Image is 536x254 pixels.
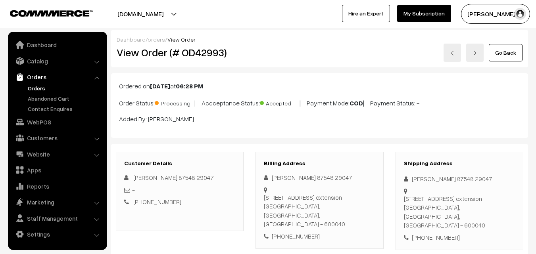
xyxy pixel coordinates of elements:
span: Processing [155,97,194,107]
div: [STREET_ADDRESS] extension [GEOGRAPHIC_DATA], [GEOGRAPHIC_DATA], [GEOGRAPHIC_DATA] - 600040 [264,193,375,229]
a: Dashboard [10,38,104,52]
p: Order Status: | Accceptance Status: | Payment Mode: | Payment Status: - [119,97,520,108]
h3: Shipping Address [404,160,515,167]
h2: View Order (# OD42993) [117,46,244,59]
img: user [514,8,526,20]
div: / / [117,35,523,44]
b: [DATE] [150,82,170,90]
a: Catalog [10,54,104,68]
span: [PERSON_NAME] 87548 29047 [133,174,214,181]
button: [DOMAIN_NAME] [90,4,191,24]
a: Reports [10,179,104,193]
div: [STREET_ADDRESS] extension [GEOGRAPHIC_DATA], [GEOGRAPHIC_DATA], [GEOGRAPHIC_DATA] - 600040 [404,194,515,230]
img: right-arrow.png [473,51,477,55]
div: - [124,185,235,195]
a: Staff Management [10,211,104,225]
p: Added By: [PERSON_NAME] [119,114,520,124]
a: WebPOS [10,115,104,129]
a: Orders [26,84,104,92]
a: orders [148,36,165,43]
a: Website [10,147,104,161]
div: [PERSON_NAME] 87548 29047 [264,173,375,182]
a: Contact Enquires [26,105,104,113]
b: COD [350,99,363,107]
div: [PERSON_NAME] 87548 29047 [404,174,515,183]
a: [PHONE_NUMBER] [133,198,181,205]
a: Abandoned Cart [26,94,104,103]
div: [PHONE_NUMBER] [404,233,515,242]
img: COMMMERCE [10,10,93,16]
a: Marketing [10,195,104,209]
a: My Subscription [397,5,451,22]
a: Go Back [489,44,523,61]
a: COMMMERCE [10,8,79,17]
a: Customers [10,131,104,145]
a: Hire an Expert [342,5,390,22]
h3: Billing Address [264,160,375,167]
span: Accepted [260,97,300,107]
a: Orders [10,70,104,84]
div: [PHONE_NUMBER] [264,232,375,241]
h3: Customer Details [124,160,235,167]
button: [PERSON_NAME] s… [461,4,530,24]
a: Settings [10,227,104,241]
p: Ordered on at [119,81,520,91]
span: View Order [167,36,196,43]
b: 06:28 PM [176,82,203,90]
a: Apps [10,163,104,177]
a: Dashboard [117,36,146,43]
img: left-arrow.png [450,51,455,55]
